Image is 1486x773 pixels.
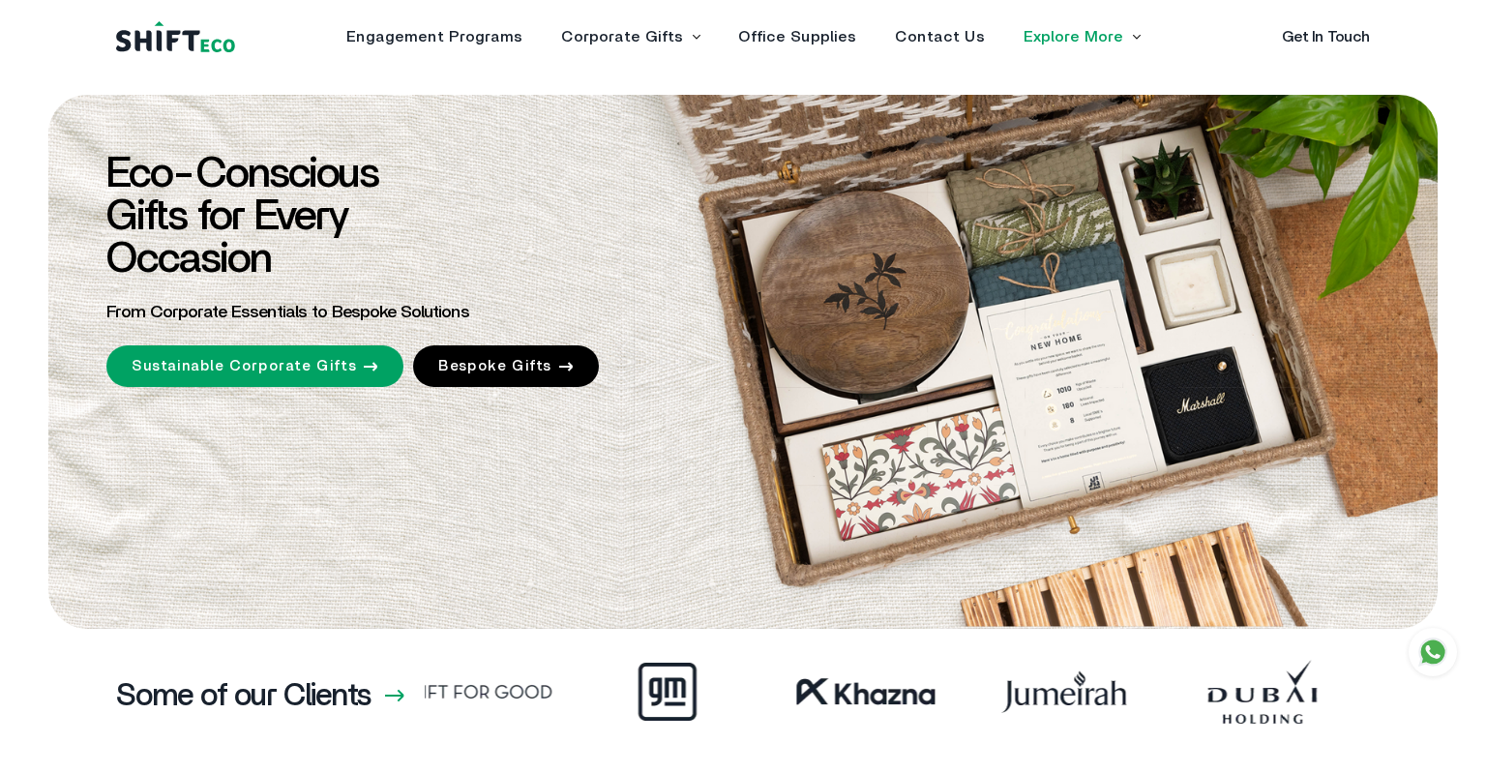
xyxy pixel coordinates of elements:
[116,680,371,711] h3: Some of our Clients
[547,658,745,726] img: Frame_42.webp
[348,658,547,726] img: Frame_67.webp
[106,304,469,321] span: From Corporate Essentials to Bespoke Solutions
[738,29,856,45] a: Office Supplies
[895,29,985,45] a: Contact Us
[106,153,378,281] span: Eco-Conscious Gifts for Every Occasion
[745,658,943,726] img: Frame_59.webp
[346,29,522,45] a: Engagement Programs
[943,658,1142,726] img: Frame_38.webp
[561,29,683,45] a: Corporate Gifts
[1282,29,1370,45] a: Get In Touch
[1024,29,1123,45] a: Explore More
[1142,658,1340,726] img: Frame_41.webp
[106,345,403,387] a: Sustainable Corporate Gifts
[413,345,599,387] a: Bespoke Gifts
